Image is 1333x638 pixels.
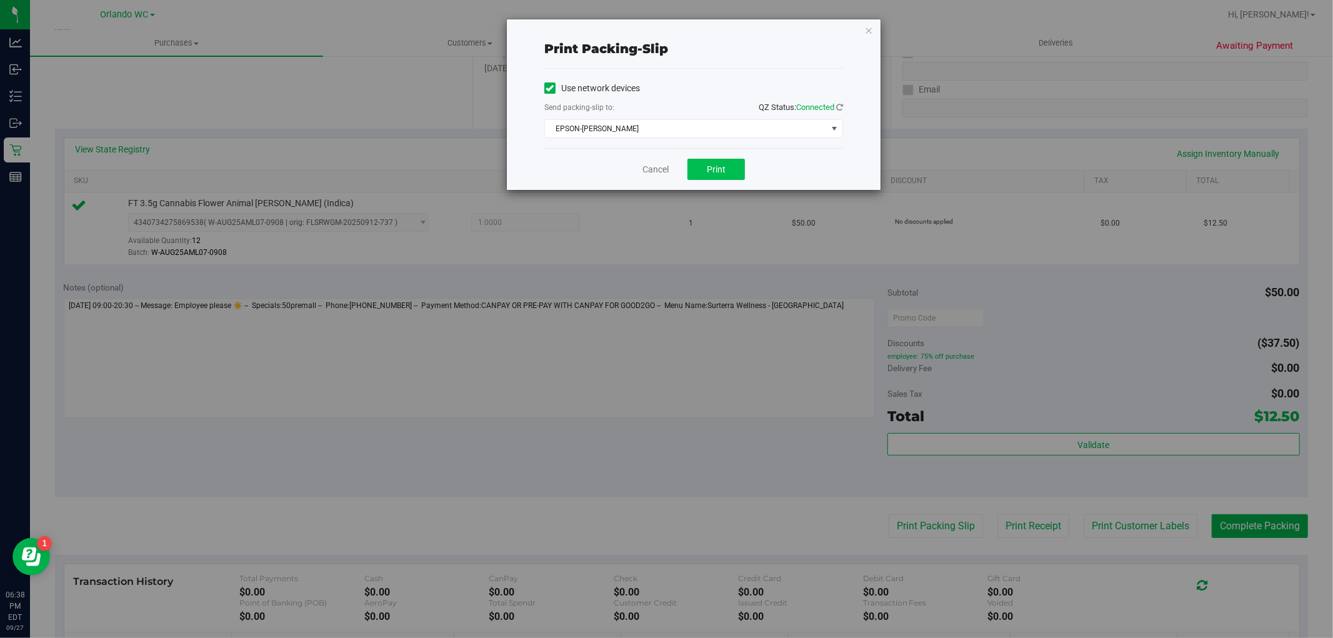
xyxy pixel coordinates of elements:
[687,159,745,180] button: Print
[544,41,668,56] span: Print packing-slip
[827,120,842,137] span: select
[796,102,834,112] span: Connected
[759,102,843,112] span: QZ Status:
[544,82,640,95] label: Use network devices
[707,164,726,174] span: Print
[37,536,52,551] iframe: Resource center unread badge
[12,538,50,576] iframe: Resource center
[545,120,827,137] span: EPSON-[PERSON_NAME]
[544,102,614,113] label: Send packing-slip to:
[642,163,669,176] a: Cancel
